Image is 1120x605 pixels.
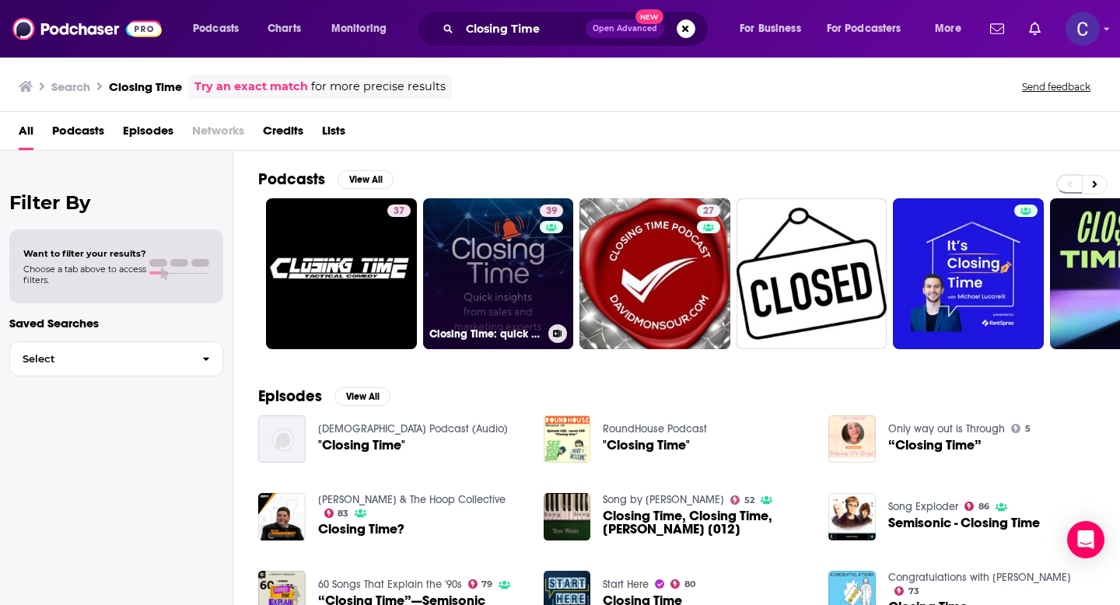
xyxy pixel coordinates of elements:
div: Search podcasts, credits, & more... [432,11,723,47]
a: Start Here [603,578,649,591]
img: Closing Time? [258,493,306,540]
a: Only way out is Through [888,422,1005,435]
a: 37 [266,198,417,349]
a: Try an exact match [194,78,308,96]
button: Open AdvancedNew [586,19,664,38]
a: All [19,118,33,150]
img: Semisonic - Closing Time [828,493,876,540]
a: 52 [730,495,754,505]
span: For Business [740,18,801,40]
button: View All [338,170,394,189]
span: Charts [268,18,301,40]
a: 37 [387,205,411,217]
button: open menu [729,16,821,41]
span: More [935,18,961,40]
button: Show profile menu [1066,12,1100,46]
a: Charts [257,16,310,41]
a: 83 [324,509,349,518]
a: Closing Time, Closing Time, Tom Waits [012] [544,493,591,540]
span: for more precise results [311,78,446,96]
a: “Closing Time” [888,439,982,452]
h2: Podcasts [258,170,325,189]
a: Episodes [123,118,173,150]
h3: Closing Time [109,79,182,94]
a: 27 [697,205,720,217]
a: 80 [670,579,695,589]
a: RoundHouse Podcast [603,422,707,435]
a: Lists [322,118,345,150]
span: Want to filter your results? [23,248,146,259]
a: 79 [468,579,493,589]
h2: Filter By [9,191,223,214]
span: 5 [1025,425,1031,432]
a: Congratulations with Chris D'Elia [888,571,1071,584]
span: Closing Time, Closing Time, [PERSON_NAME] [012] [603,509,810,536]
a: 39 [540,205,563,217]
a: Closing Time? [318,523,404,536]
h3: Search [51,79,90,94]
span: New [635,9,663,24]
a: 39Closing Time: quick insights from sales & marketing experts [423,198,574,349]
a: Credits [263,118,303,150]
a: 86 [964,502,989,511]
a: Brian Windhorst & The Hoop Collective [318,493,506,506]
a: Song by Song [603,493,724,506]
a: Closing Time, Closing Time, Tom Waits [012] [603,509,810,536]
img: “Closing Time” [828,415,876,463]
button: View All [334,387,390,406]
span: 37 [394,204,404,219]
a: Southridge Church Podcast (Audio) [318,422,508,435]
a: Song Exploder [888,500,958,513]
input: Search podcasts, credits, & more... [460,16,586,41]
img: Podchaser - Follow, Share and Rate Podcasts [12,14,162,44]
a: "Closing Time" [318,439,405,452]
span: Networks [192,118,244,150]
button: open menu [924,16,981,41]
span: Monitoring [331,18,387,40]
button: open menu [320,16,407,41]
img: User Profile [1066,12,1100,46]
img: "Closing Time" [258,415,306,463]
span: Podcasts [193,18,239,40]
h3: Closing Time: quick insights from sales & marketing experts [429,327,542,341]
p: Saved Searches [9,316,223,330]
span: Select [10,354,190,364]
span: For Podcasters [827,18,901,40]
span: 52 [744,497,754,504]
span: 73 [908,588,919,595]
button: Select [9,341,223,376]
span: 83 [338,510,348,517]
a: PodcastsView All [258,170,394,189]
button: Send feedback [1017,80,1095,93]
a: Show notifications dropdown [984,16,1010,42]
div: Open Intercom Messenger [1067,521,1104,558]
a: Semisonic - Closing Time [888,516,1040,530]
a: 60 Songs That Explain the '90s [318,578,462,591]
span: Logged in as publicityxxtina [1066,12,1100,46]
a: 5 [1011,424,1031,433]
span: Open Advanced [593,25,657,33]
span: 27 [703,204,714,219]
span: Choose a tab above to access filters. [23,264,146,285]
button: open menu [817,16,924,41]
span: 39 [546,204,557,219]
span: 86 [978,503,989,510]
a: "Closing Time" [603,439,690,452]
img: "Closing Time" [544,415,591,463]
a: 73 [894,586,919,596]
a: Podcasts [52,118,104,150]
